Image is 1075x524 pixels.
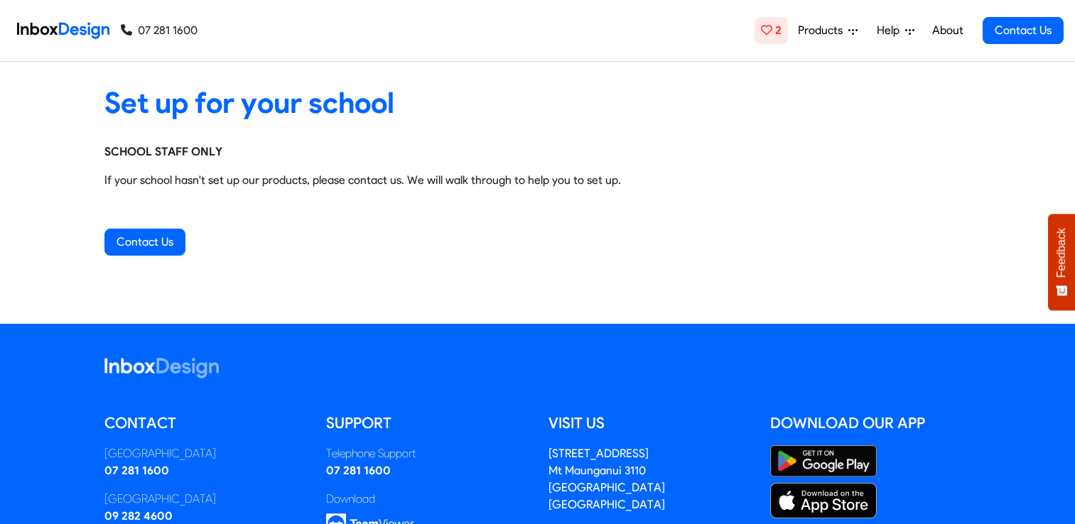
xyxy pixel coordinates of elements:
div: Telephone Support [326,445,527,462]
a: 07 281 1600 [121,22,198,39]
a: [STREET_ADDRESS]Mt Maunganui 3110[GEOGRAPHIC_DATA][GEOGRAPHIC_DATA] [549,447,665,511]
span: 2 [775,23,782,37]
img: Google Play Store [770,445,877,477]
p: If your school hasn't set up our products, please contact us. We will walk through to help you to... [104,172,971,189]
h5: Support [326,413,527,434]
a: 07 281 1600 [104,464,169,477]
a: Contact Us [983,17,1064,44]
h5: Visit us [549,413,750,434]
h5: Download our App [770,413,971,434]
a: 2 [755,17,788,44]
div: [GEOGRAPHIC_DATA] [104,445,306,462]
a: Help [871,16,920,45]
span: Feedback [1055,228,1068,278]
strong: SCHOOL STAFF ONLY [104,145,222,158]
img: logo_inboxdesign_white.svg [104,358,219,378]
address: [STREET_ADDRESS] Mt Maunganui 3110 [GEOGRAPHIC_DATA] [GEOGRAPHIC_DATA] [549,447,665,511]
div: Download [326,491,527,508]
img: Apple App Store [770,483,877,518]
span: Help [877,22,905,39]
div: [GEOGRAPHIC_DATA] [104,491,306,508]
a: Contact Us [104,229,185,256]
heading: Set up for your school [104,84,971,121]
a: About [928,16,967,45]
a: 07 281 1600 [326,464,391,477]
button: Feedback - Show survey [1048,214,1075,310]
a: Products [792,16,863,45]
a: 09 282 4600 [104,509,173,523]
span: Products [798,22,848,39]
h5: Contact [104,413,306,434]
